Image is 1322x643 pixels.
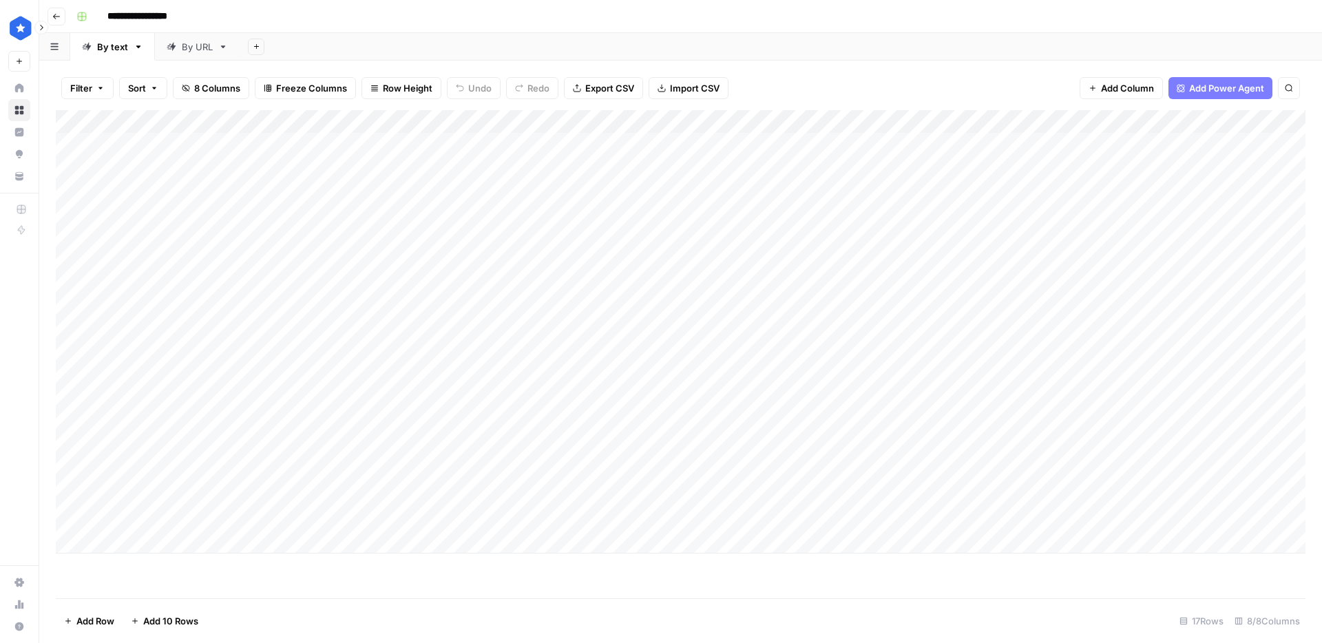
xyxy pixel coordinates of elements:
[506,77,558,99] button: Redo
[61,77,114,99] button: Filter
[585,81,634,95] span: Export CSV
[70,81,92,95] span: Filter
[1101,81,1154,95] span: Add Column
[1229,610,1305,632] div: 8/8 Columns
[182,40,213,54] div: By URL
[564,77,643,99] button: Export CSV
[527,81,549,95] span: Redo
[123,610,207,632] button: Add 10 Rows
[255,77,356,99] button: Freeze Columns
[8,593,30,615] a: Usage
[361,77,441,99] button: Row Height
[8,571,30,593] a: Settings
[8,77,30,99] a: Home
[8,11,30,45] button: Workspace: ConsumerAffairs
[8,121,30,143] a: Insights
[70,33,155,61] a: By text
[76,614,114,628] span: Add Row
[1168,77,1272,99] button: Add Power Agent
[119,77,167,99] button: Sort
[155,33,240,61] a: By URL
[383,81,432,95] span: Row Height
[8,165,30,187] a: Your Data
[56,610,123,632] button: Add Row
[468,81,492,95] span: Undo
[447,77,501,99] button: Undo
[143,614,198,628] span: Add 10 Rows
[649,77,728,99] button: Import CSV
[173,77,249,99] button: 8 Columns
[128,81,146,95] span: Sort
[97,40,128,54] div: By text
[1174,610,1229,632] div: 17 Rows
[276,81,347,95] span: Freeze Columns
[8,99,30,121] a: Browse
[8,143,30,165] a: Opportunities
[1189,81,1264,95] span: Add Power Agent
[194,81,240,95] span: 8 Columns
[1080,77,1163,99] button: Add Column
[670,81,720,95] span: Import CSV
[8,615,30,637] button: Help + Support
[8,16,33,41] img: ConsumerAffairs Logo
